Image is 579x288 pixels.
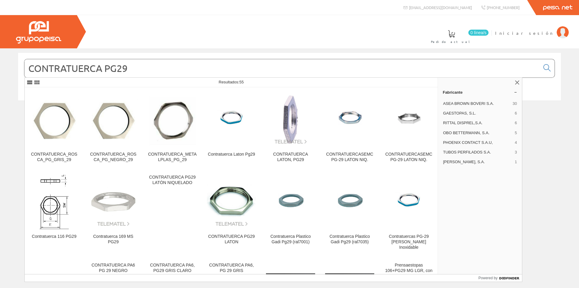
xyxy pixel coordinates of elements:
span: [PHONE_NUMBER] [487,5,520,10]
span: RITTAL DISPREL,S.A. [443,120,512,126]
div: CONTRATUERCA PA6, PG 29 GRIS [207,263,256,273]
div: CONTRATUERCA PG29 LATON [207,234,256,245]
span: Iniciar sesión [495,30,554,36]
span: 30 [513,101,517,106]
span: 0 línea/s [468,30,489,36]
div: CONTRATUERCA_ROSCA_PG_GRIS_29 [30,152,79,163]
img: CONTRATUERCA_ROSCA_PG_NEGRO_29 [89,99,138,141]
img: Contratuerca 169 MS PG29 [89,177,138,227]
div: CONTRATUERCASEMC PG-29 LATON NIQ. [384,152,433,163]
span: Resultados: [219,80,244,84]
span: 1 [515,159,517,165]
a: Contratuerca 169 MS PG29 Contratuerca 169 MS PG29 [84,170,143,257]
span: 6 [515,111,517,116]
img: Grupo Peisa [16,21,61,44]
img: CONTRATUERCASEMC PG-29 LATON NIQ. [325,95,374,144]
img: Contratuerca Laton Pg29 [207,95,256,144]
div: Contratuerca Laton Pg29 [207,152,256,157]
div: Contratuerca Plastico Gadi Pg29 (ral7001) [266,234,315,245]
span: 3 [515,150,517,155]
img: CONTRATUERCA LATON, PG29 [266,95,315,144]
a: CONTRATUERCA LATON, PG29 CONTRATUERCA LATON, PG29 [261,88,320,170]
div: Contratuerca Plastico Gadi Pg29 (ral7035) [325,234,374,245]
a: CONTRATUERCA PG29 LATON CONTRATUERCA PG29 LATON [202,170,261,257]
span: GAESTOPAS, S.L. [443,111,512,116]
div: CONTRATUERCASEMC PG-29 LATON NIQ. [325,152,374,163]
span: TUBOS PERFILADOS S.A. [443,150,512,155]
div: Prensaestopas 106+PG29 MG LGR, con contratuerca [384,263,433,279]
a: CONTRATUERCASEMC PG-29 LATON NIQ. CONTRATUERCASEMC PG-29 LATON NIQ. [320,88,379,170]
img: Contratuerca Plastico Gadi Pg29 (ral7035) [325,177,374,227]
span: 5 [515,130,517,136]
img: CONTRATUERCA_ROSCA_PG_GRIS_29 [30,99,79,141]
img: CONTRATUERCA PG29 LATON [207,177,256,227]
span: 6 [515,120,517,126]
span: ASEA BROWN BOVERI S.A. [443,101,510,106]
span: PHOENIX CONTACT S.A.U, [443,140,512,145]
span: Pedido actual [431,39,472,45]
span: Powered by [479,275,498,281]
span: 4 [515,140,517,145]
span: [EMAIL_ADDRESS][DOMAIN_NAME] [409,5,472,10]
div: CONTRATUERCA PA6 PG 29 NEGRO [89,263,138,273]
a: Contratuercas PG-29 de Acero Inoxidable Contratuercas PG-29 [PERSON_NAME] Inoxidable [379,170,438,257]
a: CONTRATUERCA_ROSCA_PG_GRIS_29 CONTRATUERCA_ROSCA_PG_GRIS_29 [25,88,84,170]
a: Contratuerca Laton Pg29 Contratuerca Laton Pg29 [202,88,261,170]
span: 55 [239,80,244,84]
a: Contratuerca Plastico Gadi Pg29 (ral7035) Contratuerca Plastico Gadi Pg29 (ral7035) [320,170,379,257]
div: CONTRATUERCA PG29 LATÓN NIQUELADO [148,175,197,186]
a: Fabricante [438,87,522,97]
a: Contratuerca Plastico Gadi Pg29 (ral7001) Contratuerca Plastico Gadi Pg29 (ral7001) [261,170,320,257]
img: Contratuercas PG-29 de Acero Inoxidable [384,177,433,227]
div: Contratuercas PG-29 [PERSON_NAME] Inoxidable [384,234,433,250]
img: Contratuerca Plastico Gadi Pg29 (ral7001) [266,177,315,227]
a: CONTRATUERCA_ROSCA_PG_NEGRO_29 CONTRATUERCA_ROSCA_PG_NEGRO_29 [84,88,143,170]
img: CONTRATUERCASEMC PG-29 LATON NIQ. [384,95,433,144]
span: [PERSON_NAME], S.A. [443,159,512,165]
div: Contratuerca 169 MS PG29 [89,234,138,245]
a: Powered by [479,274,522,282]
img: CONTRATUERCA_METALPLAS_PG_29 [148,92,196,147]
a: Iniciar sesión [495,25,569,31]
span: OBO BETTERMANN, S.A. [443,130,512,136]
div: © Grupo Peisa [18,108,561,113]
div: CONTRATUERCA PA6, PG29 GRIS CLARO [148,263,197,273]
div: CONTRATUERCA_METALPLAS_PG_29 [148,152,197,163]
div: CONTRATUERCA LATON, PG29 [266,152,315,163]
a: Contratuerca 116 PG29 Contratuerca 116 PG29 [25,170,84,257]
div: Contratuerca 116 PG29 [30,234,79,239]
a: CONTRATUERCASEMC PG-29 LATON NIQ. CONTRATUERCASEMC PG-29 LATON NIQ. [379,88,438,170]
a: CONTRATUERCA PG29 LATÓN NIQUELADO [143,170,202,257]
img: Contratuerca 116 PG29 [40,175,69,229]
a: CONTRATUERCA_METALPLAS_PG_29 CONTRATUERCA_METALPLAS_PG_29 [143,88,202,170]
input: Buscar... [24,59,540,77]
div: CONTRATUERCA_ROSCA_PG_NEGRO_29 [89,152,138,163]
